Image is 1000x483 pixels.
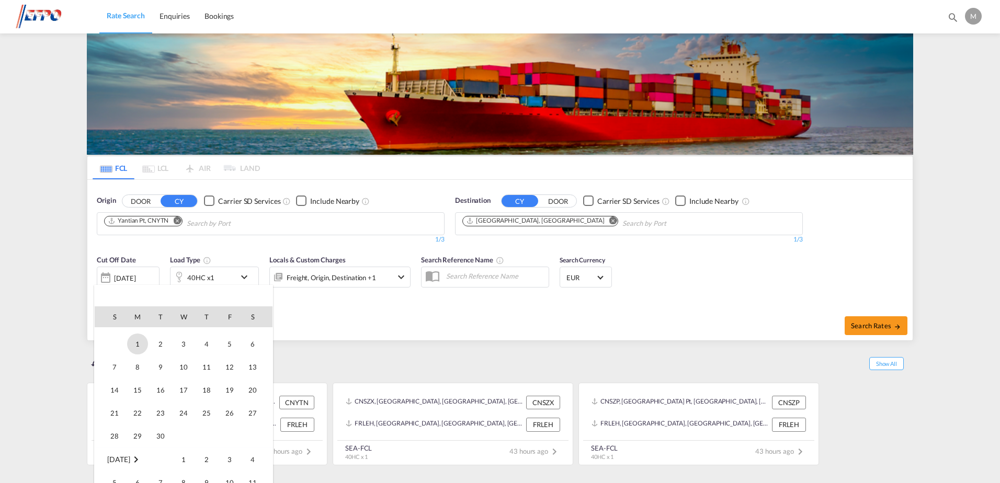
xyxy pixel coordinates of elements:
[196,402,217,423] span: 25
[95,424,272,448] tr: Week 5
[95,447,172,471] td: October 2025
[172,332,195,355] td: Wednesday September 3 2025
[150,379,171,400] span: 16
[126,378,149,401] td: Monday September 15 2025
[126,355,149,378] td: Monday September 8 2025
[195,355,218,378] td: Thursday September 11 2025
[150,333,171,354] span: 2
[195,447,218,471] td: Thursday October 2 2025
[127,379,148,400] span: 15
[95,447,272,471] tr: Week 1
[107,455,130,464] span: [DATE]
[127,402,148,423] span: 22
[241,355,272,378] td: Saturday September 13 2025
[172,355,195,378] td: Wednesday September 10 2025
[242,402,263,423] span: 27
[126,306,149,327] th: M
[95,306,126,327] th: S
[172,306,195,327] th: W
[196,379,217,400] span: 18
[241,447,272,471] td: Saturday October 4 2025
[196,333,217,354] span: 4
[127,425,148,446] span: 29
[95,355,272,378] tr: Week 2
[196,449,217,470] span: 2
[95,401,272,424] tr: Week 4
[218,378,241,401] td: Friday September 19 2025
[95,378,126,401] td: Sunday September 14 2025
[219,402,240,423] span: 26
[150,356,171,377] span: 9
[218,401,241,424] td: Friday September 26 2025
[95,424,126,448] td: Sunday September 28 2025
[126,424,149,448] td: Monday September 29 2025
[219,379,240,400] span: 19
[104,425,125,446] span: 28
[127,356,148,377] span: 8
[195,401,218,424] td: Thursday September 25 2025
[95,332,272,355] tr: Week 1
[172,447,195,471] td: Wednesday October 1 2025
[173,402,194,423] span: 24
[150,402,171,423] span: 23
[172,378,195,401] td: Wednesday September 17 2025
[195,378,218,401] td: Thursday September 18 2025
[242,333,263,354] span: 6
[218,447,241,471] td: Friday October 3 2025
[95,355,126,378] td: Sunday September 7 2025
[149,306,172,327] th: T
[218,332,241,355] td: Friday September 5 2025
[149,401,172,424] td: Tuesday September 23 2025
[149,355,172,378] td: Tuesday September 9 2025
[172,401,195,424] td: Wednesday September 24 2025
[196,356,217,377] span: 11
[219,333,240,354] span: 5
[173,449,194,470] span: 1
[241,378,272,401] td: Saturday September 20 2025
[95,378,272,401] tr: Week 3
[95,401,126,424] td: Sunday September 21 2025
[219,356,240,377] span: 12
[195,306,218,327] th: T
[149,332,172,355] td: Tuesday September 2 2025
[173,379,194,400] span: 17
[126,332,149,355] td: Monday September 1 2025
[173,333,194,354] span: 3
[104,379,125,400] span: 14
[242,449,263,470] span: 4
[104,402,125,423] span: 21
[149,424,172,448] td: Tuesday September 30 2025
[242,356,263,377] span: 13
[241,332,272,355] td: Saturday September 6 2025
[241,401,272,424] td: Saturday September 27 2025
[195,332,218,355] td: Thursday September 4 2025
[126,401,149,424] td: Monday September 22 2025
[218,306,241,327] th: F
[241,306,272,327] th: S
[242,379,263,400] span: 20
[219,449,240,470] span: 3
[173,356,194,377] span: 10
[104,356,125,377] span: 7
[149,378,172,401] td: Tuesday September 16 2025
[218,355,241,378] td: Friday September 12 2025
[150,425,171,446] span: 30
[127,333,148,354] span: 1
